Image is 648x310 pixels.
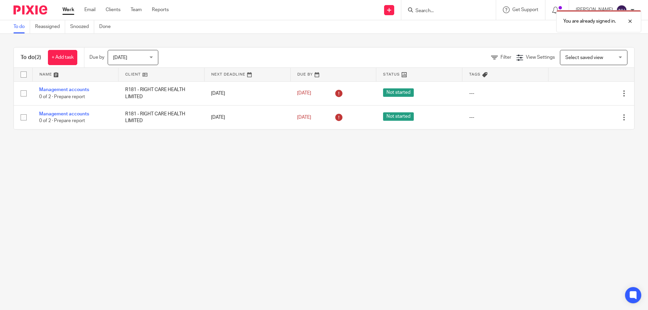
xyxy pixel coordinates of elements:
span: Tags [469,73,481,76]
span: View Settings [526,55,555,60]
span: 0 of 2 · Prepare report [39,118,85,123]
span: Select saved view [565,55,603,60]
a: Snoozed [70,20,94,33]
td: [DATE] [204,81,290,105]
a: Reassigned [35,20,65,33]
a: Reports [152,6,169,13]
a: Work [62,6,74,13]
span: (2) [35,55,41,60]
span: [DATE] [113,55,127,60]
td: R181 - RIGHT CARE HEALTH LIMITED [118,81,205,105]
a: Clients [106,6,120,13]
p: Due by [89,54,104,61]
a: Management accounts [39,87,89,92]
td: [DATE] [204,105,290,129]
a: Email [84,6,96,13]
span: 0 of 2 · Prepare report [39,94,85,99]
a: To do [13,20,30,33]
td: R181 - RIGHT CARE HEALTH LIMITED [118,105,205,129]
a: Done [99,20,116,33]
div: --- [469,114,542,121]
span: Not started [383,112,414,121]
span: Filter [501,55,511,60]
a: Team [131,6,142,13]
img: Pixie [13,5,47,15]
span: [DATE] [297,115,311,120]
a: Management accounts [39,112,89,116]
a: + Add task [48,50,77,65]
img: svg%3E [616,5,627,16]
h1: To do [21,54,41,61]
div: --- [469,90,542,97]
span: [DATE] [297,91,311,96]
span: Not started [383,88,414,97]
p: You are already signed in. [563,18,616,25]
